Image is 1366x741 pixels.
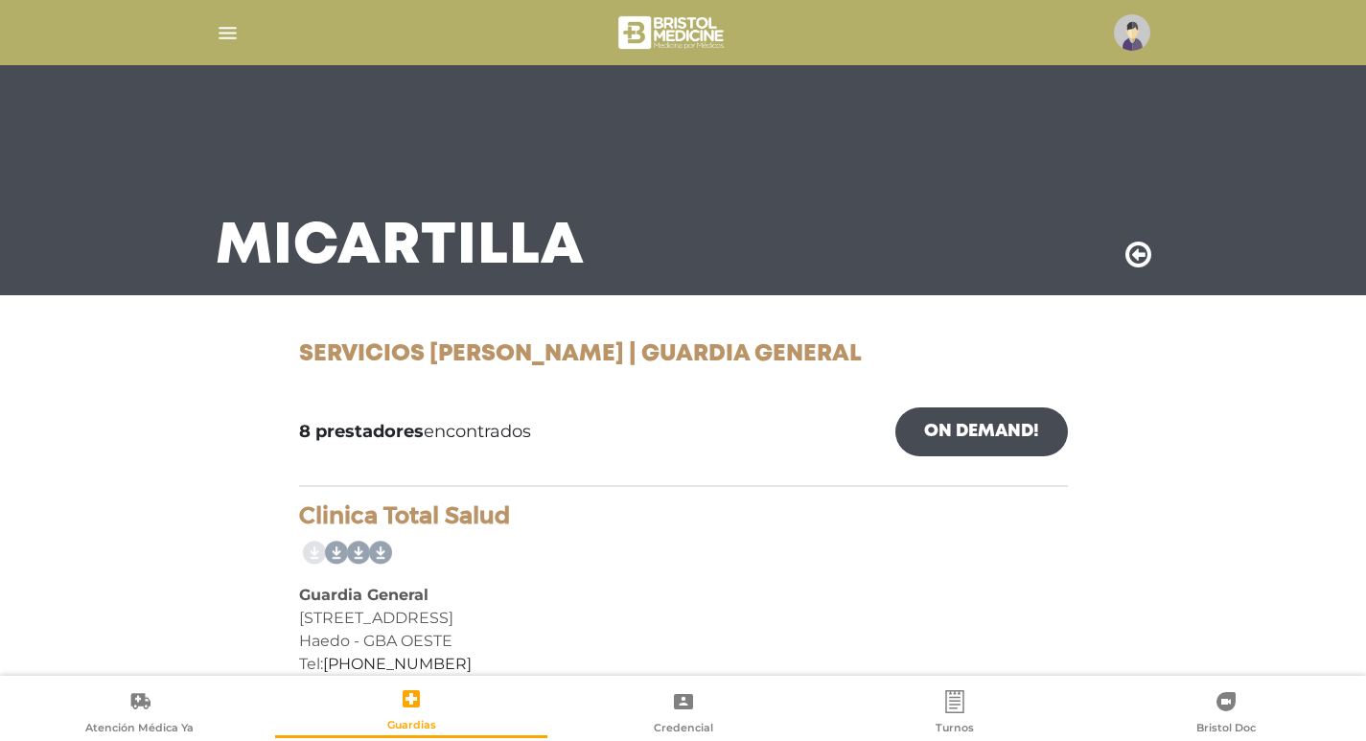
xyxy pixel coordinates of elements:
h3: Mi Cartilla [216,222,585,272]
img: bristol-medicine-blanco.png [615,10,729,56]
span: Atención Médica Ya [85,721,194,738]
span: Guardias [387,718,436,735]
a: On Demand! [895,407,1068,456]
div: Tel: [299,653,1068,676]
b: 8 prestadores [299,421,424,442]
a: Guardias [275,686,546,738]
div: Haedo - GBA OESTE [299,630,1068,653]
a: [PHONE_NUMBER] [323,655,472,673]
a: Bristol Doc [1091,689,1362,738]
h4: Clinica Total Salud [299,502,1068,530]
h1: Servicios [PERSON_NAME] | Guardia General [299,341,1068,369]
span: Credencial [654,721,713,738]
span: Bristol Doc [1196,721,1256,738]
a: Atención Médica Ya [4,689,275,738]
a: Turnos [819,689,1090,738]
span: Turnos [936,721,974,738]
a: Credencial [547,689,819,738]
img: profile-placeholder.svg [1114,14,1150,51]
span: encontrados [299,419,531,445]
img: Cober_menu-lines-white.svg [216,21,240,45]
b: Guardia General [299,586,428,604]
div: [STREET_ADDRESS] [299,607,1068,630]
